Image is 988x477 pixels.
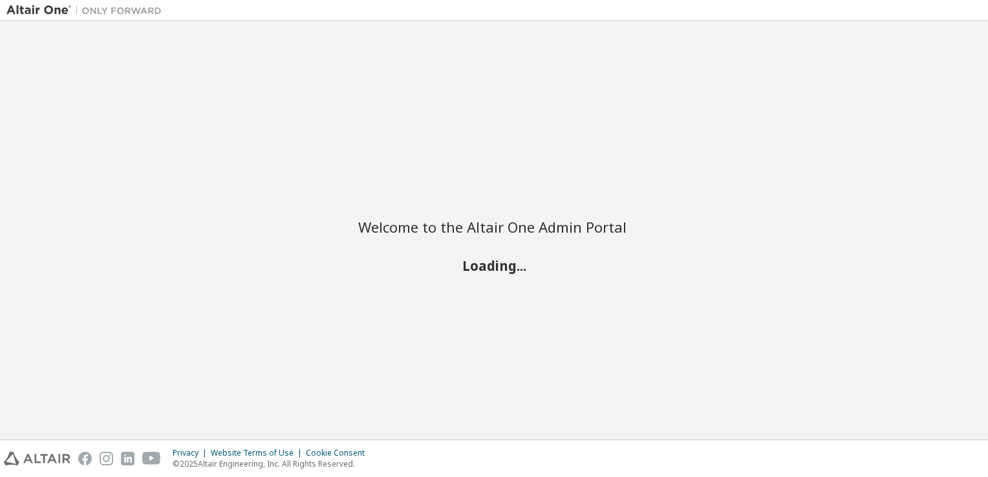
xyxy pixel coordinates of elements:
[78,452,92,465] img: facebook.svg
[173,458,372,469] p: © 2025 Altair Engineering, Inc. All Rights Reserved.
[4,452,70,465] img: altair_logo.svg
[100,452,113,465] img: instagram.svg
[173,448,211,458] div: Privacy
[358,257,630,274] h2: Loading...
[142,452,161,465] img: youtube.svg
[358,218,630,236] h2: Welcome to the Altair One Admin Portal
[306,448,372,458] div: Cookie Consent
[6,4,168,17] img: Altair One
[211,448,306,458] div: Website Terms of Use
[121,452,134,465] img: linkedin.svg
